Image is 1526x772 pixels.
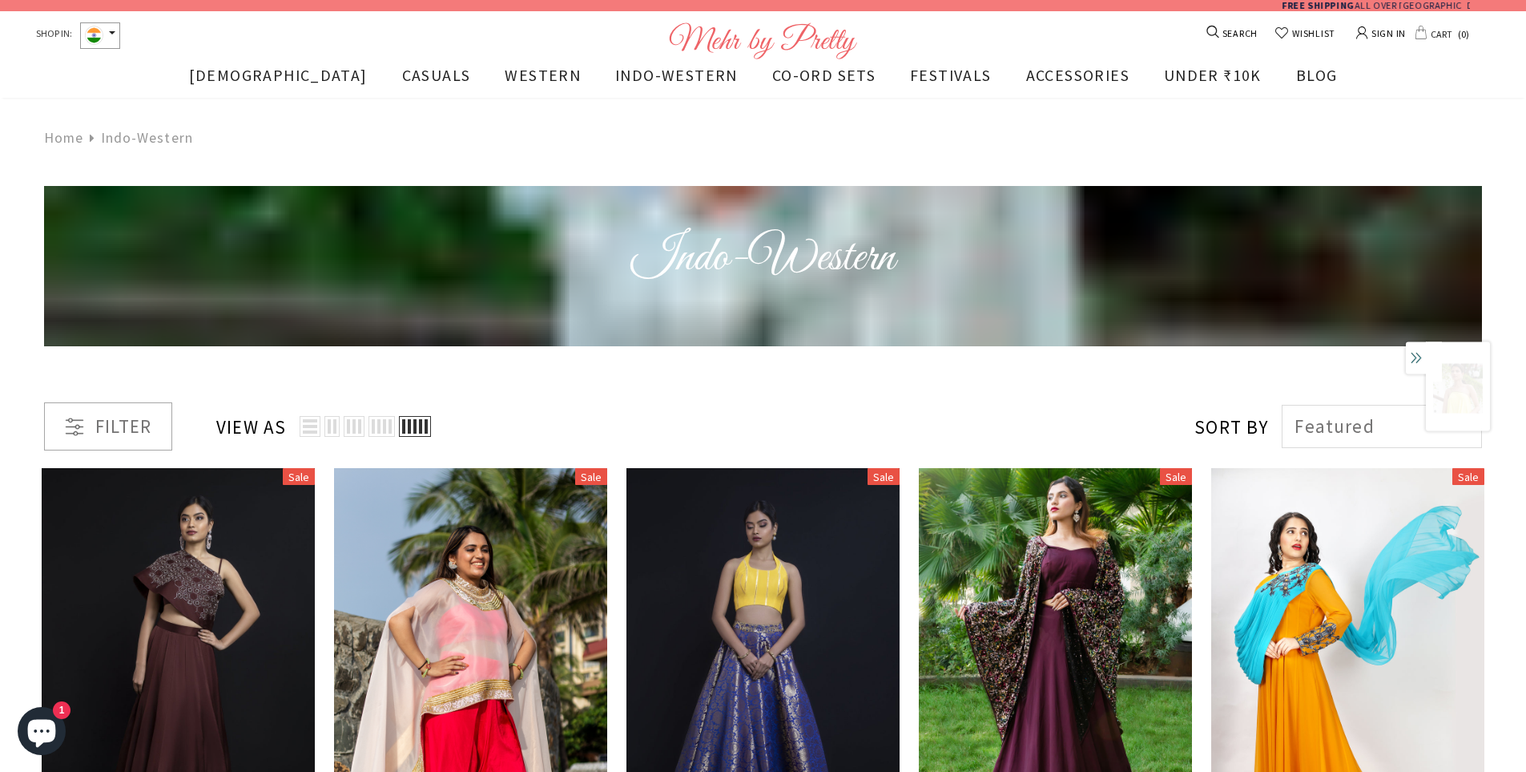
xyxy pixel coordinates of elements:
[1026,65,1129,85] span: ACCESSORIES
[615,63,738,97] a: INDO-WESTERN
[1433,363,1483,413] img: 8_x300.png
[1296,65,1338,85] span: BLOG
[44,402,172,451] div: Filter
[101,128,193,147] a: Indo-Western
[44,127,83,148] a: Home
[36,22,72,49] span: SHOP IN:
[216,418,286,436] label: View as
[1296,63,1338,97] a: BLOG
[1356,20,1406,45] a: SIGN IN
[505,65,581,85] span: WESTERN
[1164,63,1262,97] a: UNDER ₹10K
[1294,418,1454,435] span: Featured
[1164,65,1262,85] span: UNDER ₹10K
[772,65,876,85] span: CO-ORD SETS
[1289,25,1335,42] span: WISHLIST
[669,22,857,59] img: Logo Footer
[772,63,876,97] a: CO-ORD SETS
[1026,63,1129,97] a: ACCESSORIES
[189,63,368,97] a: [DEMOGRAPHIC_DATA]
[910,65,992,85] span: FESTIVALS
[1415,24,1472,43] a: CART 0
[402,63,471,97] a: CASUALS
[910,63,992,97] a: FESTIVALS
[189,65,368,85] span: [DEMOGRAPHIC_DATA]
[1194,418,1268,436] label: Sort by
[631,227,895,289] span: Indo-Western
[1274,25,1335,42] a: WISHLIST
[1208,25,1258,42] a: SEARCH
[1427,24,1454,43] span: CART
[13,707,70,759] inbox-online-store-chat: Shopify online store chat
[1221,25,1258,42] span: SEARCH
[1368,22,1406,42] span: SIGN IN
[402,65,471,85] span: CASUALS
[505,63,581,97] a: WESTERN
[1454,24,1472,43] span: 0
[615,65,738,85] span: INDO-WESTERN
[44,186,1482,346] img: Indo-Western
